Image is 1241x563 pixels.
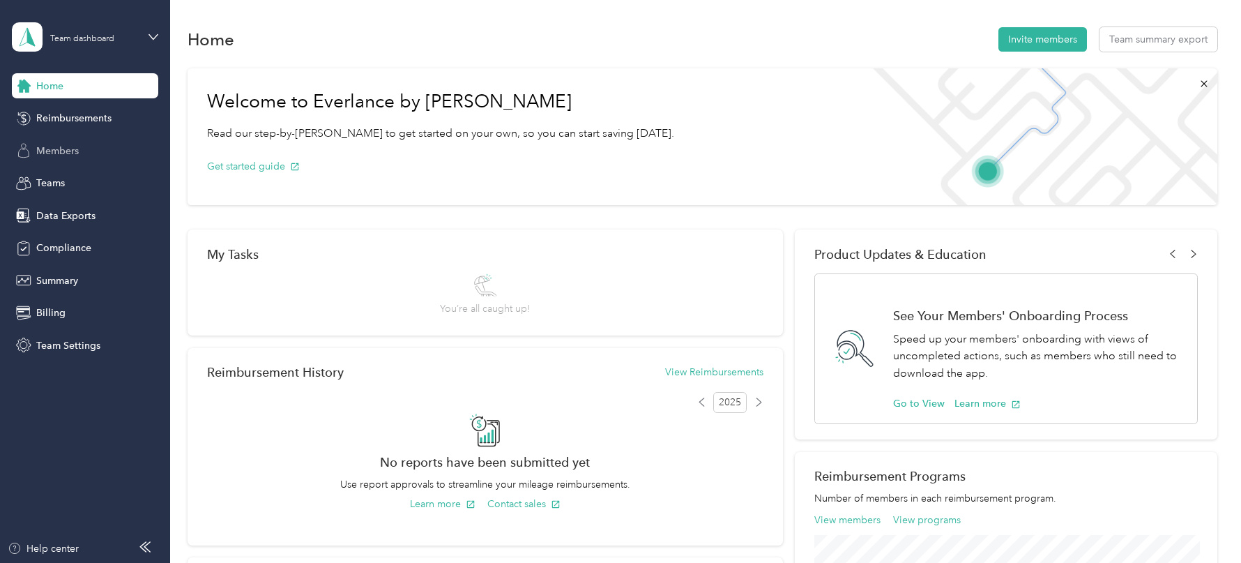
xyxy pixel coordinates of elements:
button: View Reimbursements [665,365,763,380]
h1: Welcome to Everlance by [PERSON_NAME] [207,91,674,113]
span: Team Settings [36,338,100,353]
p: Read our step-by-[PERSON_NAME] to get started on your own, so you can start saving [DATE]. [207,125,674,142]
div: My Tasks [207,247,763,262]
button: Invite members [998,27,1087,52]
span: Compliance [36,241,91,255]
iframe: Everlance-gr Chat Button Frame [1163,485,1241,563]
h1: See Your Members' Onboarding Process [893,308,1182,323]
p: Number of members in each reimbursement program. [814,491,1197,506]
span: Teams [36,176,65,190]
button: Contact sales [487,497,561,511]
span: 2025 [713,392,747,413]
button: Help center [8,541,79,556]
span: Billing [36,306,66,320]
img: Welcome to everlance [859,68,1217,205]
button: Get started guide [207,159,300,174]
button: View members [814,513,881,527]
p: Speed up your members' onboarding with views of uncompleted actions, such as members who still ne... [893,331,1182,382]
h2: Reimbursement History [207,365,344,380]
span: Reimbursements [36,111,112,126]
button: Go to View [893,396,945,411]
button: Learn more [410,497,475,511]
h1: Home [188,32,234,47]
button: Team summary export [1099,27,1217,52]
div: Team dashboard [50,35,114,43]
span: Home [36,79,63,93]
span: You’re all caught up! [440,301,530,316]
span: Summary [36,273,78,288]
span: Members [36,144,79,158]
h2: Reimbursement Programs [814,469,1197,483]
p: Use report approvals to streamline your mileage reimbursements. [207,477,763,492]
span: Data Exports [36,209,96,223]
h2: No reports have been submitted yet [207,455,763,470]
button: View programs [893,513,961,527]
span: Product Updates & Education [814,247,987,262]
button: Learn more [954,396,1021,411]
